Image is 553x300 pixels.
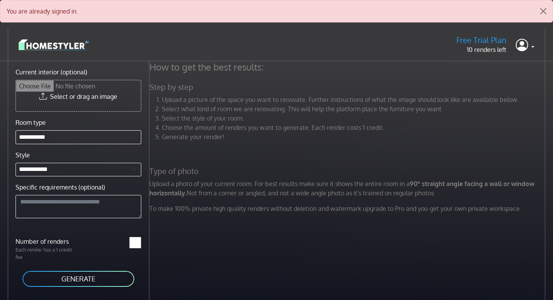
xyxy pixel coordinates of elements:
p: 10 renders left [456,45,506,54]
label: Number of renders [11,237,78,246]
strong: 90° straight angle facing a wall or window horizontally. [149,180,534,197]
label: Room type [16,118,46,127]
label: Style [16,150,30,160]
h5: Type of photo [145,166,552,176]
p: To make 100% private high quality renders without deletion and watermark upgrade to Pro and you g... [145,204,552,213]
button: Close [534,0,553,22]
li: Select the style of your room. [162,114,547,123]
p: Upload a photo of your current room. For best results make sure it shows the entire room in a Not... [145,179,552,198]
img: logo-3de290ba35641baa71223ecac5eacb59cb85b4c7fdf211dc9aaecaaee71ea2f8.svg [19,38,88,52]
p: Each render has a 1 credit fee [11,246,78,261]
li: Generate your render! [162,132,547,141]
label: Specific requirements (optional) [16,183,105,192]
li: Choose the amount of renders you want to generate. Each render costs 1 credit. [162,123,547,132]
li: Select what kind of room we are renovating. This will help the platform place the furniture you w... [162,104,547,114]
h5: Free Trial Plan [456,35,506,45]
h4: How to get the best results: [145,61,552,73]
h5: Step by step [145,82,552,92]
li: Upload a picture of the space you want to renovate. Further instructions of what the image should... [162,95,547,104]
label: Current interior (optional) [16,67,87,77]
button: GENERATE [22,270,135,288]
